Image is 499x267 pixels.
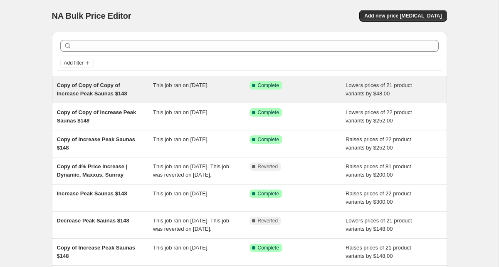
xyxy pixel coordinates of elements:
span: This job ran on [DATE]. [153,82,209,88]
span: Raises prices of 21 product variants by $148.00 [346,245,411,259]
span: Copy of Increase Peak Saunas $148 [57,245,136,259]
span: Copy of 4% Price Increase | Dynamic, Maxxus, Sunray [57,163,128,178]
button: Add new price [MEDICAL_DATA] [359,10,447,22]
span: Copy of Copy of Copy of Increase Peak Saunas $148 [57,82,127,97]
span: Complete [258,190,279,197]
span: This job ran on [DATE]. This job was reverted on [DATE]. [153,217,229,232]
span: Increase Peak Saunas $148 [57,190,127,197]
button: Add filter [60,58,94,68]
span: This job ran on [DATE]. [153,109,209,115]
span: Complete [258,82,279,89]
span: Add filter [64,60,84,66]
span: Decrease Peak Saunas $148 [57,217,129,224]
span: This job ran on [DATE]. [153,190,209,197]
span: This job ran on [DATE]. [153,245,209,251]
span: Reverted [258,163,278,170]
span: NA Bulk Price Editor [52,11,131,20]
span: This job ran on [DATE]. This job was reverted on [DATE]. [153,163,229,178]
span: Copy of Increase Peak Saunas $148 [57,136,136,151]
span: Raises prices of 81 product variants by $200.00 [346,163,411,178]
span: Lowers prices of 21 product variants by $48.00 [346,82,412,97]
span: Lowers prices of 21 product variants by $148.00 [346,217,412,232]
span: Copy of Copy of Increase Peak Saunas $148 [57,109,136,124]
span: Raises prices of 22 product variants by $252.00 [346,136,411,151]
span: Reverted [258,217,278,224]
span: This job ran on [DATE]. [153,136,209,142]
span: Raises prices of 22 product variants by $300.00 [346,190,411,205]
span: Complete [258,245,279,251]
span: Lowers prices of 22 product variants by $252.00 [346,109,412,124]
span: Add new price [MEDICAL_DATA] [364,12,442,19]
span: Complete [258,136,279,143]
span: Complete [258,109,279,116]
